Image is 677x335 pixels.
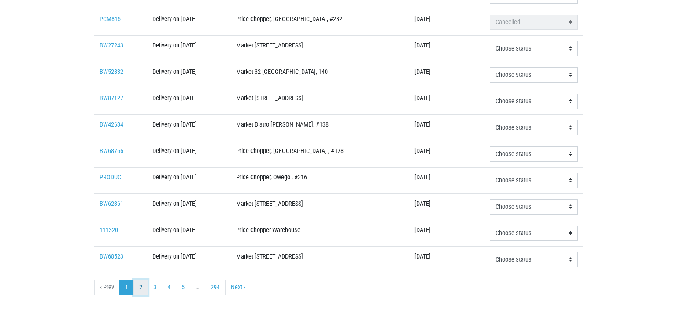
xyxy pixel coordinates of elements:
[100,226,118,234] a: 111320
[147,9,230,35] td: Delivery on [DATE]
[100,42,123,49] a: BW27243
[409,88,485,114] td: [DATE]
[231,35,409,62] td: Market [STREET_ADDRESS]
[409,220,485,246] td: [DATE]
[100,95,123,102] a: BW87127
[225,280,251,295] a: next
[409,35,485,62] td: [DATE]
[100,200,123,208] a: BW62361
[231,246,409,273] td: Market [STREET_ADDRESS]
[409,193,485,220] td: [DATE]
[100,147,123,155] a: BW68766
[100,15,121,23] a: PCM816
[409,114,485,141] td: [DATE]
[231,88,409,114] td: Market [STREET_ADDRESS]
[100,253,123,260] a: BW68523
[409,141,485,167] td: [DATE]
[100,174,124,181] a: PRODUCE
[148,280,162,295] a: 3
[147,220,230,246] td: Delivery on [DATE]
[147,246,230,273] td: Delivery on [DATE]
[231,114,409,141] td: Market Bistro [PERSON_NAME], #138
[147,35,230,62] td: Delivery on [DATE]
[100,121,123,128] a: BW42634
[231,62,409,88] td: Market 32 [GEOGRAPHIC_DATA], 140
[147,167,230,193] td: Delivery on [DATE]
[205,280,226,295] a: 294
[94,280,583,295] nav: pager
[162,280,176,295] a: 4
[100,68,123,76] a: BW52832
[133,280,148,295] a: 2
[409,246,485,273] td: [DATE]
[119,280,134,295] a: 1
[409,62,485,88] td: [DATE]
[231,193,409,220] td: Market [STREET_ADDRESS]
[231,9,409,35] td: Price Chopper, [GEOGRAPHIC_DATA], #232
[409,167,485,193] td: [DATE]
[409,9,485,35] td: [DATE]
[176,280,190,295] a: 5
[147,114,230,141] td: Delivery on [DATE]
[147,62,230,88] td: Delivery on [DATE]
[147,141,230,167] td: Delivery on [DATE]
[231,220,409,246] td: Price Chopper Warehouse
[147,88,230,114] td: Delivery on [DATE]
[231,167,409,193] td: Price Chopper, Owego , #216
[147,193,230,220] td: Delivery on [DATE]
[231,141,409,167] td: Price Chopper, [GEOGRAPHIC_DATA] , #178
